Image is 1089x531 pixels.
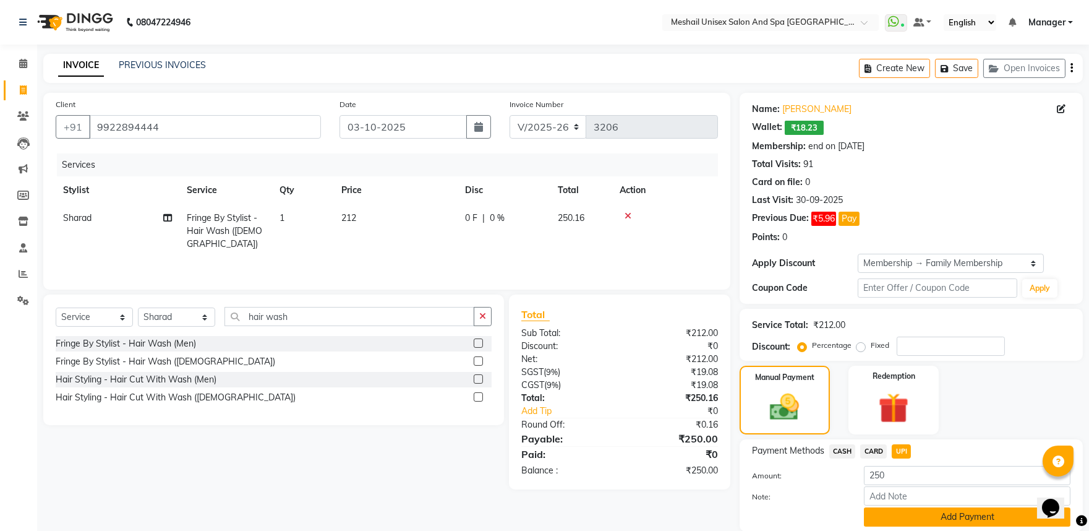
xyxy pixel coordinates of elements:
div: Discount: [512,340,620,353]
th: Stylist [56,176,179,204]
div: ₹0.16 [620,418,727,431]
div: ₹0 [638,405,727,418]
div: ₹0 [620,340,727,353]
a: Add Tip [512,405,638,418]
div: 0 [805,176,810,189]
div: ₹250.00 [620,431,727,446]
div: ₹212.00 [620,327,727,340]
label: Note: [743,491,855,503]
img: logo [32,5,116,40]
div: Sub Total: [512,327,620,340]
div: ₹212.00 [620,353,727,366]
div: Round Off: [512,418,620,431]
span: ₹18.23 [785,121,824,135]
iframe: chat widget [1037,481,1077,519]
div: Total: [512,392,620,405]
span: Manager [1028,16,1066,29]
span: CARD [860,444,887,459]
div: Last Visit: [752,194,793,207]
span: Payment Methods [752,444,824,457]
button: Open Invoices [983,59,1066,78]
img: _gift.svg [869,389,918,427]
th: Action [612,176,718,204]
label: Percentage [812,340,852,351]
input: Enter Offer / Coupon Code [858,278,1017,298]
input: Search by Name/Mobile/Email/Code [89,115,321,139]
label: Fixed [871,340,889,351]
div: Name: [752,103,780,116]
div: Paid: [512,447,620,462]
button: +91 [56,115,90,139]
div: ₹19.08 [620,366,727,379]
span: 9% [546,367,558,377]
span: Sharad [63,212,92,223]
label: Client [56,99,75,110]
div: Wallet: [752,121,782,135]
label: Redemption [873,371,915,382]
button: Add Payment [864,507,1070,527]
div: ₹19.08 [620,379,727,392]
label: Manual Payment [755,372,814,383]
th: Service [179,176,272,204]
button: Apply [1022,279,1057,298]
div: 91 [803,158,813,171]
span: CGST [521,379,544,391]
input: Add Note [864,486,1070,506]
th: Price [334,176,458,204]
div: Membership: [752,140,806,153]
span: Total [521,308,550,321]
div: Discount: [752,340,790,353]
b: 08047224946 [136,5,190,40]
span: ₹5.96 [811,212,836,226]
span: CASH [829,444,856,459]
span: 0 F [465,212,477,225]
span: 9% [547,380,558,390]
div: Coupon Code [752,282,858,295]
input: Search or Scan [224,307,474,326]
button: Create New [859,59,930,78]
span: 1 [280,212,284,223]
button: Pay [839,212,860,226]
div: Total Visits: [752,158,801,171]
div: Hair Styling - Hair Cut With Wash ([DEMOGRAPHIC_DATA]) [56,391,296,404]
label: Amount: [743,470,855,481]
div: ₹250.00 [620,464,727,477]
div: ₹212.00 [813,319,845,332]
button: Save [935,59,978,78]
div: Service Total: [752,319,808,332]
div: ( ) [512,366,620,379]
div: Fringe By Stylist - Hair Wash ([DEMOGRAPHIC_DATA]) [56,355,275,368]
div: ( ) [512,379,620,392]
img: _cash.svg [761,391,808,424]
div: 0 [782,231,787,244]
input: Amount [864,466,1070,485]
span: 250.16 [558,212,584,223]
a: PREVIOUS INVOICES [119,59,206,71]
span: | [482,212,485,225]
div: Hair Styling - Hair Cut With Wash (Men) [56,373,216,386]
span: 0 % [490,212,505,225]
div: Previous Due: [752,212,809,226]
a: INVOICE [58,54,104,77]
a: [PERSON_NAME] [782,103,852,116]
div: Fringe By Stylist - Hair Wash (Men) [56,337,196,350]
th: Qty [272,176,334,204]
div: Card on file: [752,176,803,189]
div: Balance : [512,464,620,477]
div: end on [DATE] [808,140,865,153]
div: Payable: [512,431,620,446]
div: ₹0 [620,447,727,462]
label: Invoice Number [510,99,563,110]
div: Apply Discount [752,257,858,270]
div: ₹250.16 [620,392,727,405]
span: UPI [892,444,911,459]
span: 212 [341,212,356,223]
span: Fringe By Stylist - Hair Wash ([DEMOGRAPHIC_DATA]) [187,212,262,249]
div: 30-09-2025 [796,194,843,207]
th: Total [550,176,612,204]
div: Net: [512,353,620,366]
div: Services [57,153,727,176]
th: Disc [458,176,550,204]
div: Points: [752,231,780,244]
label: Date [340,99,356,110]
